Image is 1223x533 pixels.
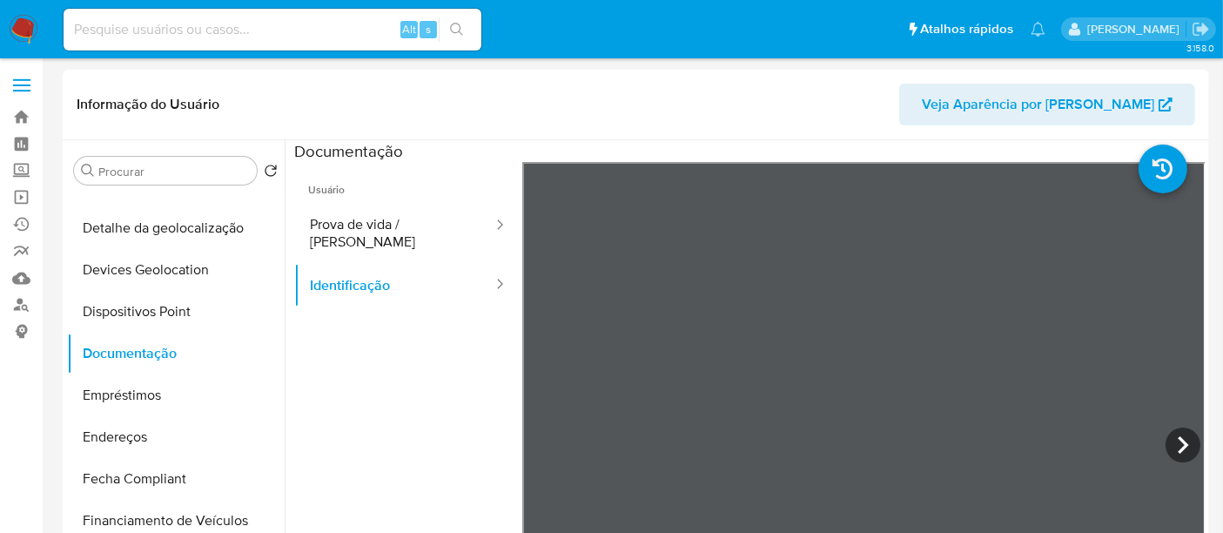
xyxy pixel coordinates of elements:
[67,333,285,374] button: Documentação
[922,84,1154,125] span: Veja Aparência por [PERSON_NAME]
[920,20,1013,38] span: Atalhos rápidos
[98,164,250,179] input: Procurar
[67,291,285,333] button: Dispositivos Point
[426,21,431,37] span: s
[1031,22,1045,37] a: Notificações
[899,84,1195,125] button: Veja Aparência por [PERSON_NAME]
[64,18,481,41] input: Pesquise usuários ou casos...
[439,17,474,42] button: search-icon
[67,249,285,291] button: Devices Geolocation
[77,96,219,113] h1: Informação do Usuário
[67,207,285,249] button: Detalhe da geolocalização
[67,374,285,416] button: Empréstimos
[81,164,95,178] button: Procurar
[1087,21,1186,37] p: renato.lopes@mercadopago.com.br
[402,21,416,37] span: Alt
[67,458,285,500] button: Fecha Compliant
[1192,20,1210,38] a: Sair
[67,416,285,458] button: Endereços
[264,164,278,183] button: Retornar ao pedido padrão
